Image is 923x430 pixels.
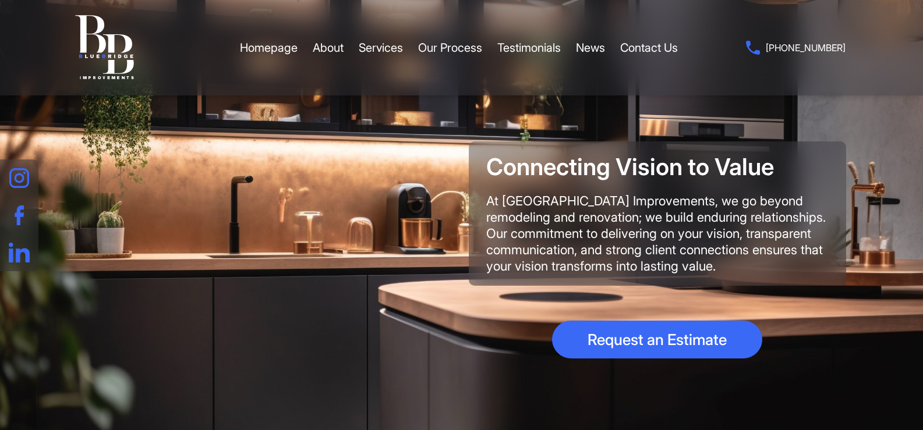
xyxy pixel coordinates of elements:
a: Contact Us [620,30,678,65]
a: About [313,30,344,65]
a: Request an Estimate [552,321,762,358]
a: Testimonials [497,30,561,65]
span: [PHONE_NUMBER] [766,40,846,56]
a: Our Process [418,30,482,65]
a: Homepage [240,30,298,65]
a: Services [359,30,403,65]
h1: Connecting Vision to Value [486,153,829,181]
a: News [576,30,605,65]
div: At [GEOGRAPHIC_DATA] Improvements, we go beyond remodeling and renovation; we build enduring rela... [486,193,829,274]
a: [PHONE_NUMBER] [746,40,846,56]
